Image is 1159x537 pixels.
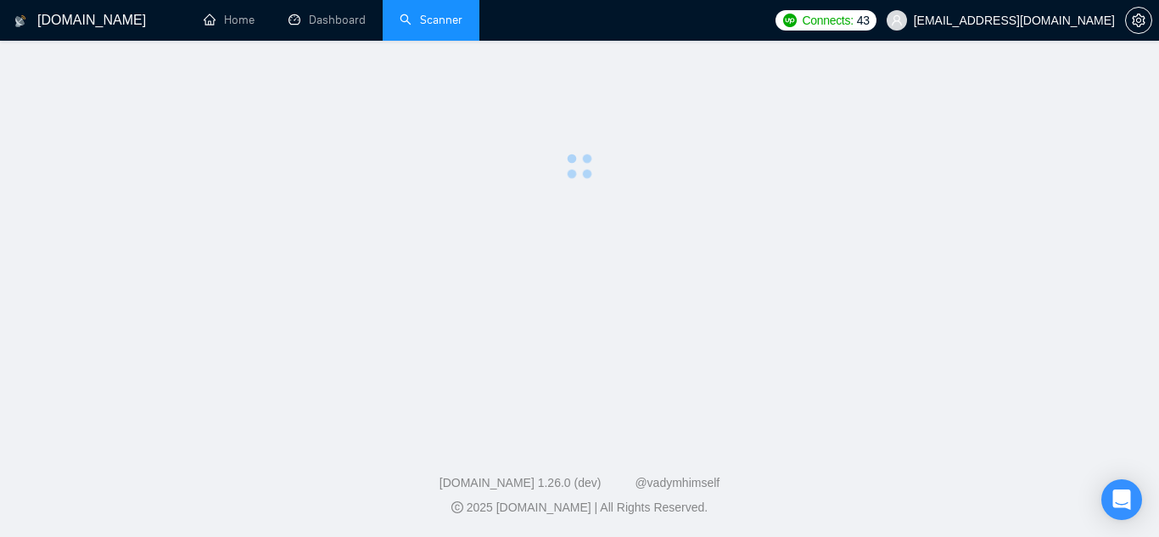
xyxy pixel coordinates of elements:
[857,11,870,30] span: 43
[783,14,797,27] img: upwork-logo.png
[440,476,602,489] a: [DOMAIN_NAME] 1.26.0 (dev)
[1126,14,1151,27] span: setting
[400,13,462,27] a: searchScanner
[1125,14,1152,27] a: setting
[288,13,366,27] a: dashboardDashboard
[891,14,903,26] span: user
[802,11,853,30] span: Connects:
[1101,479,1142,520] div: Open Intercom Messenger
[204,13,255,27] a: homeHome
[451,501,463,513] span: copyright
[14,499,1145,517] div: 2025 [DOMAIN_NAME] | All Rights Reserved.
[14,8,26,35] img: logo
[1125,7,1152,34] button: setting
[635,476,719,489] a: @vadymhimself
